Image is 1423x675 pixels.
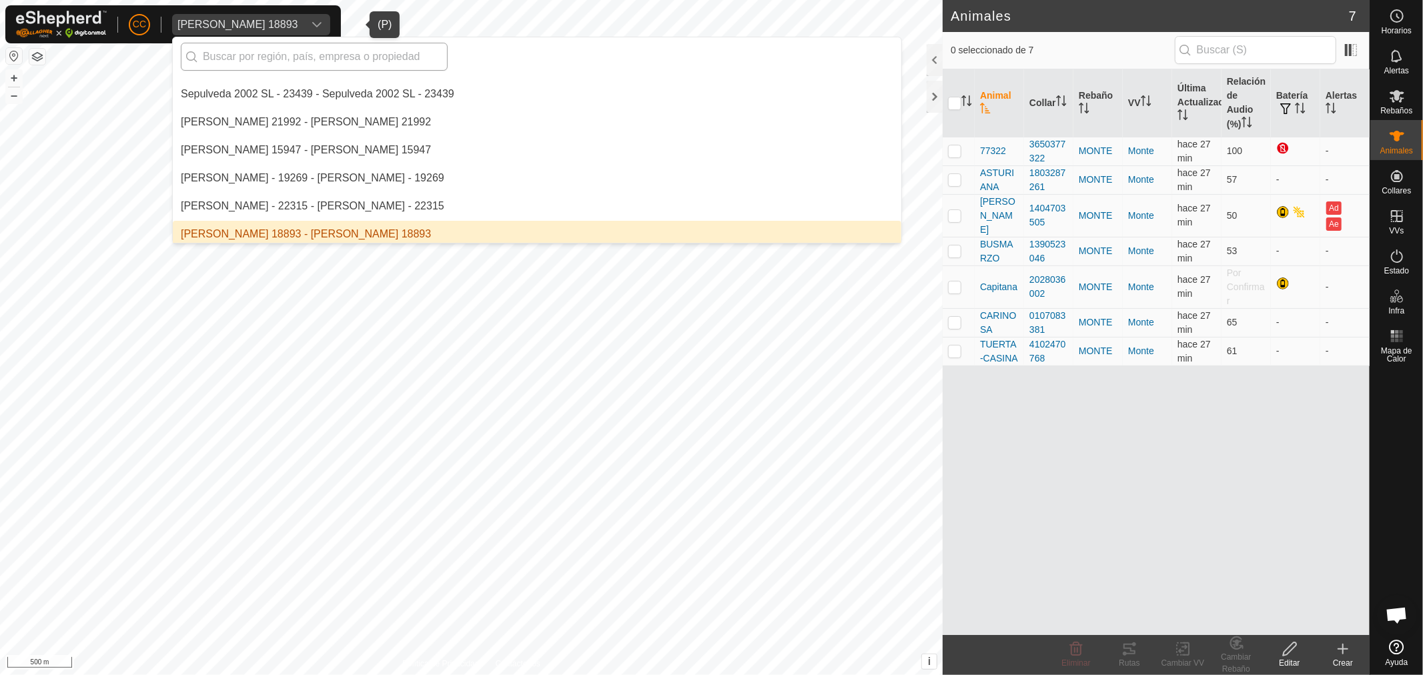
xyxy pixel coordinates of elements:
[6,70,22,86] button: +
[172,14,304,35] span: Sergio Parrondo Parrondo 18893
[133,17,146,31] span: CC
[1103,657,1156,669] div: Rutas
[181,43,448,71] input: Buscar por región, país, empresa o propiedad
[1370,634,1423,672] a: Ayuda
[1079,173,1117,187] div: MONTE
[304,14,330,35] div: dropdown trigger
[177,19,298,30] div: [PERSON_NAME] 18893
[1388,307,1404,315] span: Infra
[6,48,22,64] button: Restablecer Mapa
[1141,97,1151,108] p-sorticon: Activar para ordenar
[1175,36,1336,64] input: Buscar (S)
[1029,201,1068,229] div: 1404703505
[402,658,479,670] a: Política de Privacidad
[1295,105,1306,115] p-sorticon: Activar para ordenar
[16,11,107,38] img: Logo Gallagher
[496,658,540,670] a: Contáctenos
[1029,237,1068,265] div: 1390523046
[1271,337,1320,366] td: -
[1177,167,1211,192] span: 5 sept 2025, 9:03
[173,165,901,191] li: Sergio Granado Garcia - 19269
[1177,339,1211,364] span: 5 sept 2025, 9:03
[1384,67,1409,75] span: Alertas
[1079,344,1117,358] div: MONTE
[1128,210,1154,221] a: Monte
[1177,203,1211,227] span: 5 sept 2025, 9:03
[1227,317,1238,327] span: 65
[1222,69,1271,137] th: Relación de Audio (%)
[1384,267,1409,275] span: Estado
[928,656,931,667] span: i
[1374,347,1420,363] span: Mapa de Calor
[173,109,901,135] li: SERGIO ASCASO GRACIA 21992
[980,280,1017,294] span: Capitana
[1029,309,1068,337] div: 0107083381
[1386,658,1408,666] span: Ayuda
[1227,245,1238,256] span: 53
[1320,337,1370,366] td: -
[1271,308,1320,337] td: -
[980,195,1019,237] span: [PERSON_NAME]
[1320,265,1370,308] td: -
[29,49,45,65] button: Capas del Mapa
[173,137,901,163] li: Sergio Cano Brando 15947
[1029,166,1068,194] div: 1803287261
[6,87,22,103] button: –
[1227,346,1238,356] span: 61
[1073,69,1123,137] th: Rebaño
[1271,69,1320,137] th: Batería
[980,309,1019,337] span: CARINOSA
[1271,237,1320,265] td: -
[1079,144,1117,158] div: MONTE
[980,237,1019,265] span: BUSMARZO
[975,69,1024,137] th: Animal
[1128,245,1154,256] a: Monte
[181,198,444,214] div: [PERSON_NAME] - 22315 - [PERSON_NAME] - 22315
[1056,97,1067,108] p-sorticon: Activar para ordenar
[1326,217,1341,231] button: Ae
[1320,165,1370,194] td: -
[1079,315,1117,329] div: MONTE
[1029,337,1068,366] div: 4102470768
[1320,137,1370,165] td: -
[1227,145,1242,156] span: 100
[1177,274,1211,299] span: 5 sept 2025, 9:03
[1123,69,1172,137] th: VV
[1377,595,1417,635] a: Chat abierto
[1380,147,1413,155] span: Animales
[1389,227,1404,235] span: VVs
[1326,105,1336,115] p-sorticon: Activar para ordenar
[1227,267,1265,306] span: Por Confirmar
[1029,137,1068,165] div: 3650377322
[181,226,431,242] div: [PERSON_NAME] 18893 - [PERSON_NAME] 18893
[1128,317,1154,327] a: Monte
[980,166,1019,194] span: ASTURIANA
[1177,239,1211,263] span: 5 sept 2025, 9:03
[181,170,444,186] div: [PERSON_NAME] - 19269 - [PERSON_NAME] - 19269
[1382,27,1412,35] span: Horarios
[961,97,972,108] p-sorticon: Activar para ordenar
[980,144,1006,158] span: 77322
[922,654,937,669] button: i
[181,86,454,102] div: Sepulveda 2002 SL - 23439 - Sepulveda 2002 SL - 23439
[951,43,1175,57] span: 0 seleccionado de 7
[1156,657,1210,669] div: Cambiar VV
[1320,308,1370,337] td: -
[1128,281,1154,292] a: Monte
[1316,657,1370,669] div: Crear
[1271,165,1320,194] td: -
[1128,346,1154,356] a: Monte
[1210,651,1263,675] div: Cambiar Rebaño
[1128,174,1154,185] a: Monte
[173,81,901,107] li: Sepulveda 2002 SL - 23439
[1029,273,1068,301] div: 2028036002
[980,105,991,115] p-sorticon: Activar para ordenar
[1227,210,1238,221] span: 50
[980,337,1019,366] span: TUERTA-CASINA
[1320,69,1370,137] th: Alertas
[173,193,901,219] li: Sergio Lastra Junco - 22315
[1024,69,1073,137] th: Collar
[1079,244,1117,258] div: MONTE
[1326,201,1341,215] button: Ad
[173,221,901,247] li: Sergio Parrondo Parrondo 18893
